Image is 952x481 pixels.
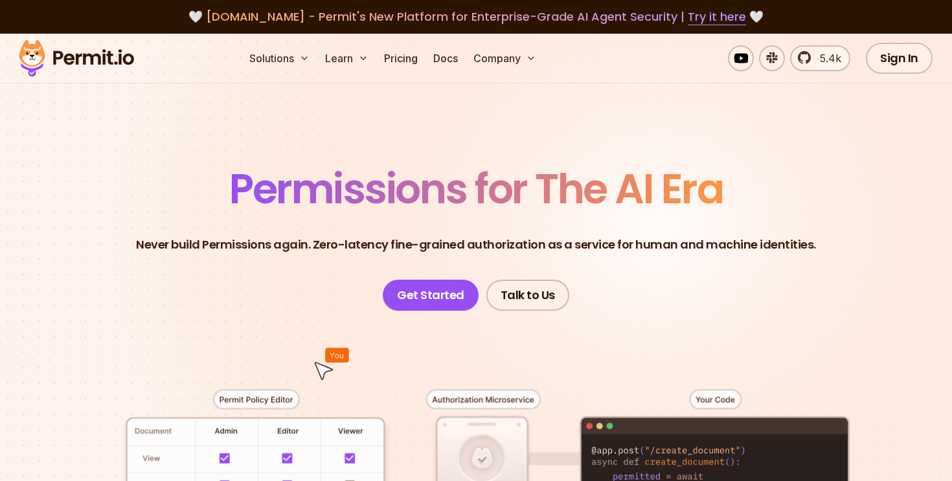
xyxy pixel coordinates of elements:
a: Get Started [383,280,479,311]
a: Docs [428,45,463,71]
span: Permissions for The AI Era [229,160,723,218]
div: 🤍 🤍 [31,8,921,26]
a: Try it here [688,8,746,25]
button: Company [468,45,541,71]
span: 5.4k [812,50,841,66]
button: Solutions [244,45,315,71]
span: [DOMAIN_NAME] - Permit's New Platform for Enterprise-Grade AI Agent Security | [206,8,746,25]
a: Pricing [379,45,423,71]
button: Learn [320,45,374,71]
img: Permit logo [13,36,140,80]
a: 5.4k [790,45,850,71]
a: Sign In [866,43,933,74]
a: Talk to Us [486,280,569,311]
p: Never build Permissions again. Zero-latency fine-grained authorization as a service for human and... [136,236,816,254]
